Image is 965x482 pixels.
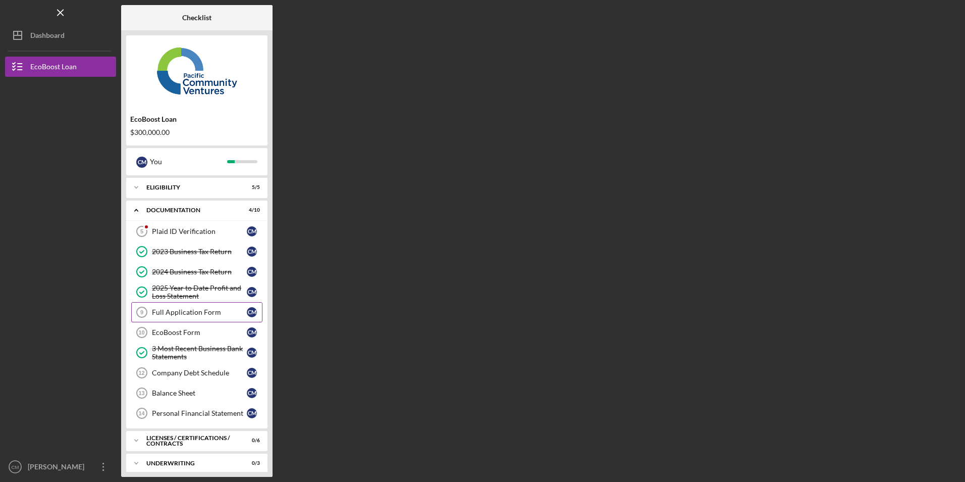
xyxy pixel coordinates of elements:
div: 2024 Business Tax Return [152,268,247,276]
tspan: 5 [140,228,143,234]
button: CM[PERSON_NAME] [5,457,116,477]
div: 0 / 6 [242,438,260,444]
a: 2024 Business Tax ReturnCM [131,262,262,282]
div: 3 Most Recent Business Bank Statements [152,345,247,361]
a: 9Full Application FormCM [131,302,262,322]
div: C M [247,348,257,358]
img: Product logo [126,40,267,101]
div: C M [247,307,257,317]
div: C M [247,267,257,277]
div: Personal Financial Statement [152,409,247,417]
a: 3 Most Recent Business Bank StatementsCM [131,343,262,363]
div: C M [247,287,257,297]
div: Underwriting [146,460,235,466]
div: Documentation [146,207,235,213]
div: C M [247,226,257,236]
div: C M [247,388,257,398]
div: $300,000.00 [130,128,263,136]
tspan: 12 [138,370,144,376]
div: C M [247,327,257,338]
div: 4 / 10 [242,207,260,213]
div: EcoBoost Loan [130,115,263,123]
tspan: 10 [138,329,144,335]
a: 2025 Year to Date Profit and Loss StatementCM [131,282,262,302]
div: C M [247,408,257,418]
div: Dashboard [30,25,65,48]
button: EcoBoost Loan [5,57,116,77]
div: [PERSON_NAME] [25,457,91,479]
div: Eligibility [146,184,235,190]
div: 2023 Business Tax Return [152,248,247,256]
a: 10EcoBoost FormCM [131,322,262,343]
div: 0 / 3 [242,460,260,466]
button: Dashboard [5,25,116,45]
b: Checklist [182,14,211,22]
tspan: 9 [140,309,143,315]
div: C M [136,157,147,168]
div: You [150,153,227,170]
tspan: 14 [138,410,145,416]
text: CM [12,464,19,470]
div: Balance Sheet [152,389,247,397]
div: Full Application Form [152,308,247,316]
div: C M [247,368,257,378]
a: 2023 Business Tax ReturnCM [131,242,262,262]
div: Plaid ID Verification [152,227,247,235]
a: 12Company Debt ScheduleCM [131,363,262,383]
div: 2025 Year to Date Profit and Loss Statement [152,284,247,300]
div: Company Debt Schedule [152,369,247,377]
tspan: 13 [138,390,144,396]
div: Licenses / Certifications / Contracts [146,435,235,447]
a: 5Plaid ID VerificationCM [131,221,262,242]
a: 14Personal Financial StatementCM [131,403,262,423]
div: EcoBoost Loan [30,57,77,79]
a: 13Balance SheetCM [131,383,262,403]
div: C M [247,247,257,257]
div: 5 / 5 [242,184,260,190]
div: EcoBoost Form [152,328,247,336]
